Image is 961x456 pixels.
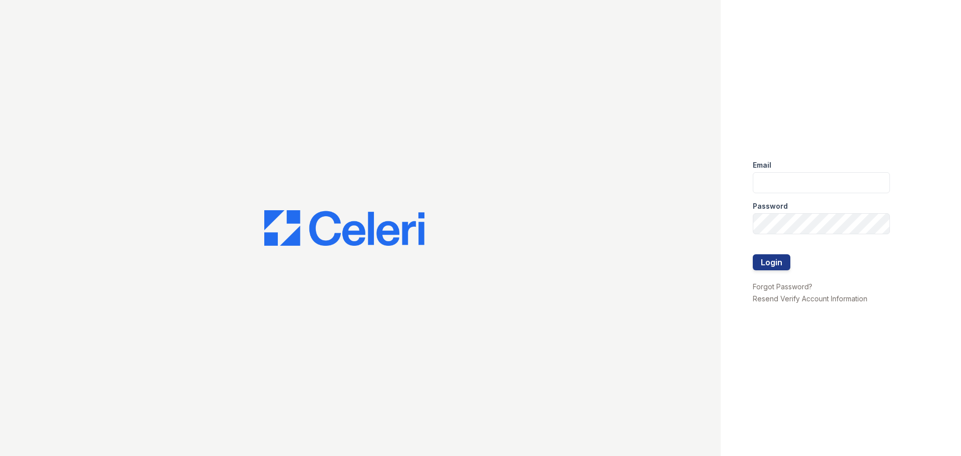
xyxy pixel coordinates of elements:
[753,254,790,270] button: Login
[753,294,867,303] a: Resend Verify Account Information
[753,282,812,291] a: Forgot Password?
[753,201,788,211] label: Password
[264,210,424,246] img: CE_Logo_Blue-a8612792a0a2168367f1c8372b55b34899dd931a85d93a1a3d3e32e68fde9ad4.png
[753,160,771,170] label: Email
